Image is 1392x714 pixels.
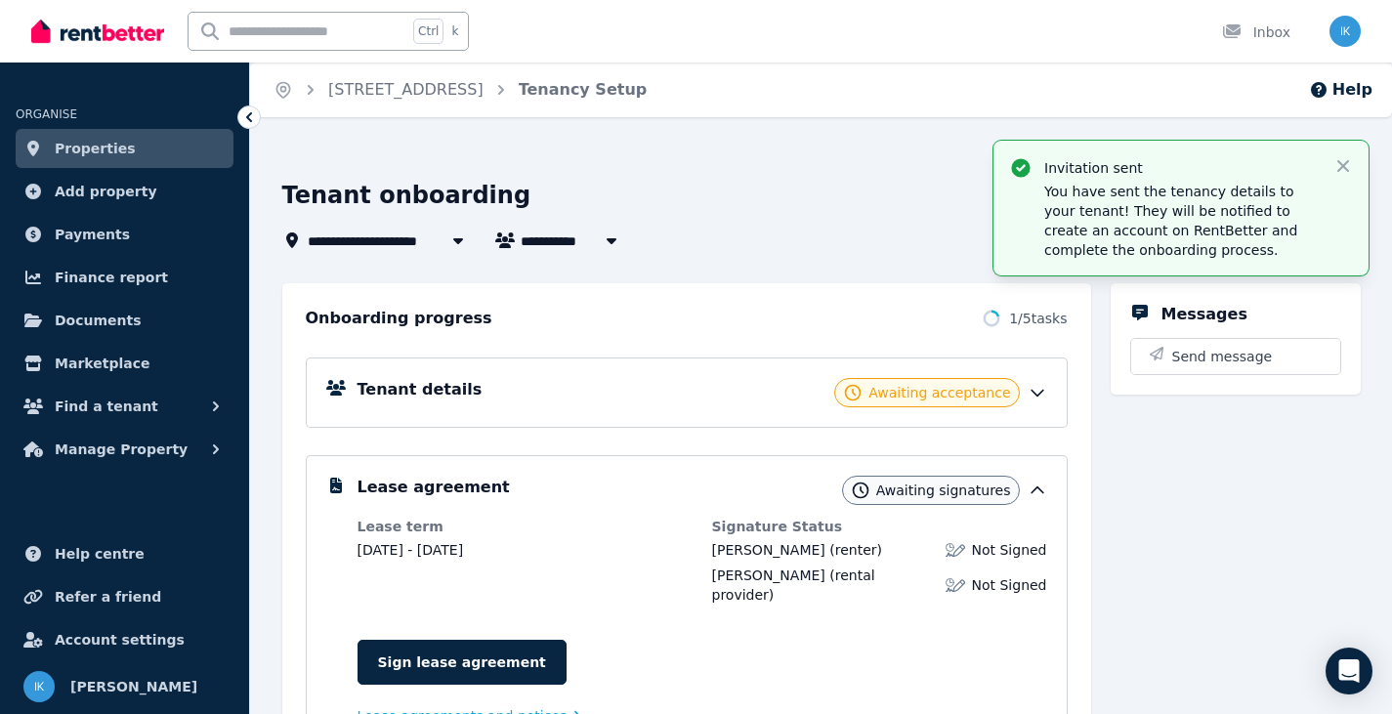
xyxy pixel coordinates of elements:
span: Account settings [55,628,185,651]
span: Documents [55,309,142,332]
span: Manage Property [55,438,188,461]
span: Tenancy Setup [519,78,648,102]
a: Account settings [16,620,233,659]
h2: Onboarding progress [306,307,492,330]
button: Help [1309,78,1372,102]
span: Help centre [55,542,145,566]
dt: Signature Status [712,517,1047,536]
span: k [451,23,458,39]
span: Find a tenant [55,395,158,418]
span: [PERSON_NAME] [70,675,197,698]
span: Send message [1172,347,1273,366]
span: Finance report [55,266,168,289]
a: Help centre [16,534,233,573]
span: Ctrl [413,19,443,44]
span: ORGANISE [16,107,77,121]
a: Payments [16,215,233,254]
span: Marketplace [55,352,149,375]
span: Refer a friend [55,585,161,609]
span: Awaiting acceptance [868,383,1010,402]
a: Properties [16,129,233,168]
span: Payments [55,223,130,246]
h1: Tenant onboarding [282,180,531,211]
button: Find a tenant [16,387,233,426]
span: Awaiting signatures [876,481,1011,500]
a: Add property [16,172,233,211]
dt: Lease term [358,517,693,536]
a: Refer a friend [16,577,233,616]
button: Manage Property [16,430,233,469]
div: (renter) [712,540,882,560]
p: You have sent the tenancy details to your tenant! They will be notified to create an account on R... [1044,182,1318,260]
h5: Messages [1161,303,1247,326]
img: Igor Kuster [23,671,55,702]
div: (rental provider) [712,566,935,605]
a: [STREET_ADDRESS] [328,80,484,99]
span: Not Signed [971,540,1046,560]
div: Inbox [1222,22,1290,42]
p: Invitation sent [1044,158,1318,178]
span: Add property [55,180,157,203]
a: Marketplace [16,344,233,383]
a: Sign lease agreement [358,640,567,685]
span: 1 / 5 tasks [1009,309,1067,328]
span: [PERSON_NAME] [712,567,825,583]
img: Igor Kuster [1329,16,1361,47]
span: Properties [55,137,136,160]
a: Finance report [16,258,233,297]
nav: Breadcrumb [250,63,670,117]
span: Not Signed [971,575,1046,595]
a: Documents [16,301,233,340]
img: Lease not signed [946,540,965,560]
img: Lease not signed [946,575,965,595]
span: [PERSON_NAME] [712,542,825,558]
img: RentBetter [31,17,164,46]
dd: [DATE] - [DATE] [358,540,693,560]
h5: Tenant details [358,378,483,401]
div: Open Intercom Messenger [1326,648,1372,694]
button: Send message [1131,339,1340,374]
h5: Lease agreement [358,476,510,499]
